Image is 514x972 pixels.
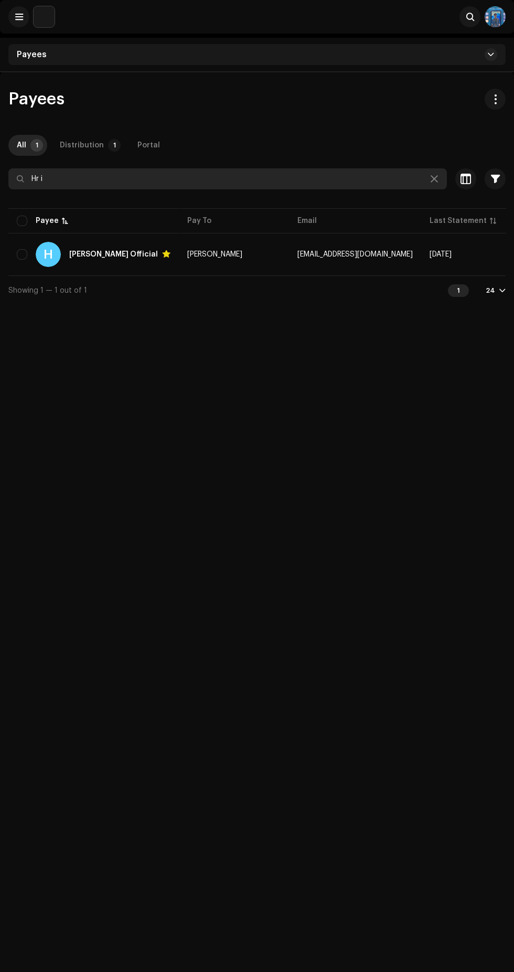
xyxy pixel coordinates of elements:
span: Payees [8,91,65,108]
div: H [36,242,61,267]
p-badge: 1 [108,139,121,152]
div: 24 [486,286,495,295]
input: Search [8,168,447,189]
div: Payee [36,216,59,226]
div: Last Statement [430,216,487,226]
span: Showing 1 — 1 out of 1 [8,287,87,294]
span: hrliton123@gmail.com [297,251,413,258]
div: Portal [137,135,160,156]
div: HR Liton Official [69,251,158,258]
span: Liton Hossain [187,251,242,258]
span: Payees [17,50,47,59]
div: Distribution [60,135,104,156]
div: 1 [448,284,469,297]
img: 5e4483b3-e6cb-4a99-9ad8-29ce9094b33b [485,6,506,27]
div: All [17,135,26,156]
img: bb356b9b-6e90-403f-adc8-c282c7c2e227 [34,6,55,27]
span: Oct 2025 [430,251,452,258]
p-badge: 1 [30,139,43,152]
